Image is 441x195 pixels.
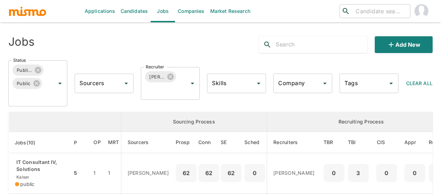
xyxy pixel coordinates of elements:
p: 62 [178,168,194,178]
td: 1 [88,153,106,194]
button: Open [188,78,197,88]
th: To Be Interviewed [346,132,371,153]
th: Sourcing Process [121,112,267,132]
td: 1 [106,153,121,194]
button: Open [320,78,330,88]
div: [PERSON_NAME] [145,71,176,82]
span: Jobs(10) [15,138,45,147]
p: 3 [351,168,366,178]
button: search [259,36,276,53]
h4: Jobs [8,35,35,49]
p: 0 [326,168,342,178]
p: IT Consultant IV, Solutions [15,159,67,173]
label: Status [13,57,26,63]
td: 5 [72,153,88,194]
th: Sched [243,132,267,153]
th: Priority [72,132,88,153]
button: Open [254,78,264,88]
img: Maia Reyes [415,4,428,18]
th: Client Interview Scheduled [371,132,403,153]
button: Open [121,78,131,88]
th: Prospects [176,132,198,153]
span: Kaiser [15,174,30,180]
th: Sourcers [121,132,176,153]
th: Approved [403,132,427,153]
input: Search [276,39,367,50]
label: Recruiter [146,64,164,70]
span: [PERSON_NAME] [145,73,169,81]
span: Public [13,80,35,88]
span: Clear All [406,80,433,86]
button: Add new [375,36,433,53]
p: 62 [223,168,239,178]
p: 62 [201,168,216,178]
span: P [74,138,86,147]
div: Public [13,78,42,89]
th: Recruiters [267,132,322,153]
p: [PERSON_NAME] [273,170,316,177]
div: Published [13,65,44,76]
p: 0 [407,168,423,178]
img: logo [8,6,47,16]
th: Open Positions [88,132,106,153]
th: To Be Reviewed [322,132,346,153]
th: Sent Emails [219,132,243,153]
p: 0 [379,168,394,178]
p: [PERSON_NAME] [128,170,170,177]
p: 0 [247,168,263,178]
button: Open [386,78,396,88]
span: Published [13,66,36,74]
input: Candidate search [353,6,407,16]
button: Open [55,78,65,88]
span: public [20,181,35,188]
th: Connections [198,132,219,153]
th: Market Research Total [106,132,121,153]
